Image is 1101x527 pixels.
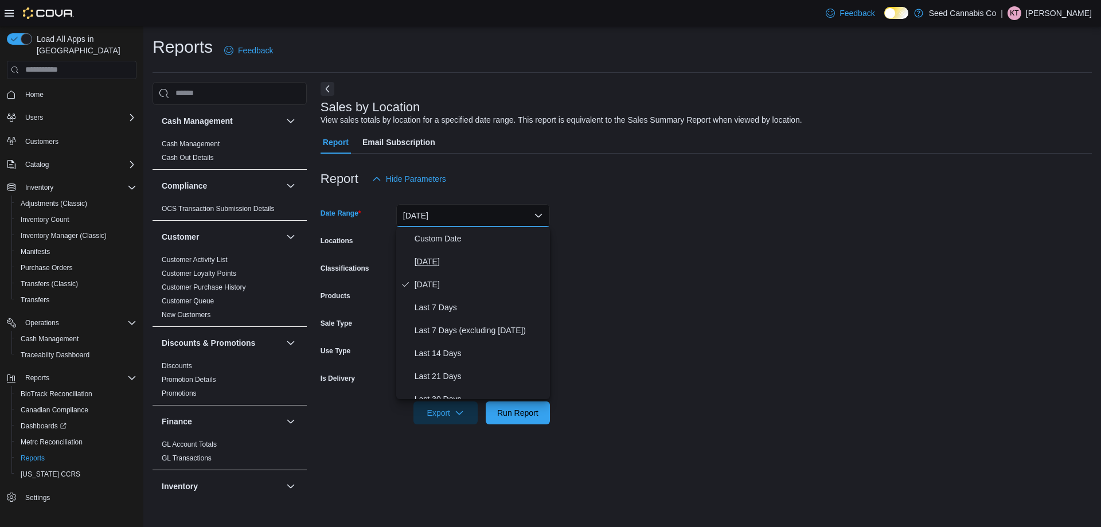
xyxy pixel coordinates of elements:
[21,295,49,305] span: Transfers
[162,337,255,349] h3: Discounts & Promotions
[25,160,49,169] span: Catalog
[16,403,93,417] a: Canadian Compliance
[162,297,214,305] a: Customer Queue
[162,283,246,291] a: Customer Purchase History
[16,213,74,227] a: Inventory Count
[21,111,136,124] span: Users
[321,319,352,328] label: Sale Type
[11,260,141,276] button: Purchase Orders
[21,181,136,194] span: Inventory
[11,450,141,466] button: Reports
[25,493,50,502] span: Settings
[840,7,874,19] span: Feedback
[21,405,88,415] span: Canadian Compliance
[153,202,307,220] div: Compliance
[162,311,210,319] a: New Customers
[11,466,141,482] button: [US_STATE] CCRS
[2,157,141,173] button: Catalog
[21,389,92,399] span: BioTrack Reconciliation
[321,264,369,273] label: Classifications
[821,2,879,25] a: Feedback
[11,276,141,292] button: Transfers (Classic)
[386,173,446,185] span: Hide Parameters
[32,33,136,56] span: Load All Apps in [GEOGRAPHIC_DATA]
[1001,6,1003,20] p: |
[16,419,136,433] span: Dashboards
[162,440,217,448] a: GL Account Totals
[21,135,63,149] a: Customers
[21,215,69,224] span: Inventory Count
[162,337,282,349] button: Discounts & Promotions
[21,371,54,385] button: Reports
[16,261,77,275] a: Purchase Orders
[21,491,54,505] a: Settings
[162,154,214,162] a: Cash Out Details
[11,212,141,228] button: Inventory Count
[162,361,192,370] span: Discounts
[497,407,538,419] span: Run Report
[21,316,136,330] span: Operations
[415,346,545,360] span: Last 14 Days
[21,350,89,360] span: Traceabilty Dashboard
[162,204,275,213] span: OCS Transaction Submission Details
[21,470,80,479] span: [US_STATE] CCRS
[2,110,141,126] button: Users
[16,229,136,243] span: Inventory Manager (Classic)
[162,231,282,243] button: Customer
[220,39,278,62] a: Feedback
[21,158,136,171] span: Catalog
[162,481,282,492] button: Inventory
[284,415,298,428] button: Finance
[396,204,550,227] button: [DATE]
[238,45,273,56] span: Feedback
[16,387,136,401] span: BioTrack Reconciliation
[162,140,220,148] a: Cash Management
[486,401,550,424] button: Run Report
[321,172,358,186] h3: Report
[21,279,78,288] span: Transfers (Classic)
[415,369,545,383] span: Last 21 Days
[2,315,141,331] button: Operations
[162,180,282,192] button: Compliance
[16,245,136,259] span: Manifests
[162,270,236,278] a: Customer Loyalty Points
[153,438,307,470] div: Finance
[162,205,275,213] a: OCS Transaction Submission Details
[162,269,236,278] span: Customer Loyalty Points
[16,213,136,227] span: Inventory Count
[11,292,141,308] button: Transfers
[162,115,233,127] h3: Cash Management
[284,114,298,128] button: Cash Management
[16,261,136,275] span: Purchase Orders
[16,451,136,465] span: Reports
[21,231,107,240] span: Inventory Manager (Classic)
[25,318,59,327] span: Operations
[162,440,217,449] span: GL Account Totals
[162,481,198,492] h3: Inventory
[153,137,307,169] div: Cash Management
[162,416,282,427] button: Finance
[21,247,50,256] span: Manifests
[21,490,136,505] span: Settings
[11,228,141,244] button: Inventory Manager (Classic)
[415,232,545,245] span: Custom Date
[11,347,141,363] button: Traceabilty Dashboard
[284,230,298,244] button: Customer
[162,139,220,149] span: Cash Management
[16,293,136,307] span: Transfers
[11,402,141,418] button: Canadian Compliance
[162,375,216,384] span: Promotion Details
[321,346,350,356] label: Use Type
[16,467,85,481] a: [US_STATE] CCRS
[16,197,136,210] span: Adjustments (Classic)
[21,199,87,208] span: Adjustments (Classic)
[323,131,349,154] span: Report
[162,153,214,162] span: Cash Out Details
[415,278,545,291] span: [DATE]
[415,392,545,406] span: Last 30 Days
[16,451,49,465] a: Reports
[284,479,298,493] button: Inventory
[21,438,83,447] span: Metrc Reconciliation
[162,389,197,397] a: Promotions
[153,36,213,58] h1: Reports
